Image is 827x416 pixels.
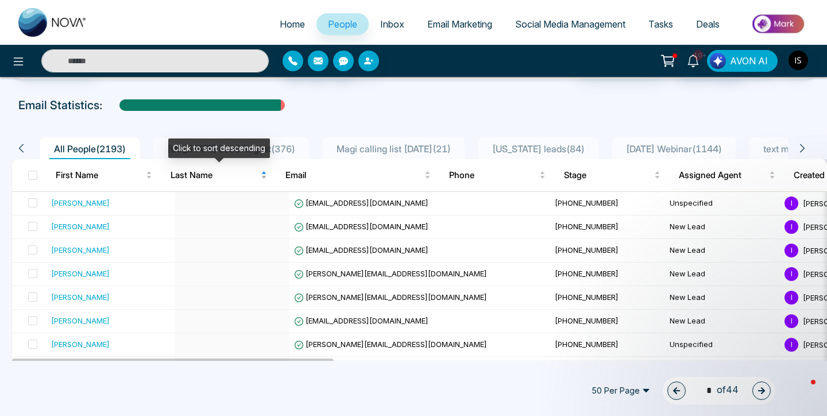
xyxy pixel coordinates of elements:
div: [PERSON_NAME] [51,197,110,209]
span: I [785,220,798,234]
span: Email [285,168,422,182]
span: [PERSON_NAME][EMAIL_ADDRESS][DOMAIN_NAME] [294,340,487,349]
span: [PERSON_NAME][EMAIL_ADDRESS][DOMAIN_NAME] [294,292,487,302]
span: [EMAIL_ADDRESS][DOMAIN_NAME] [294,245,428,255]
span: People [328,18,357,30]
th: First Name [47,159,161,191]
a: People [316,13,369,35]
img: Market-place.gif [737,11,820,37]
a: Tasks [637,13,685,35]
span: Phone [449,168,537,182]
span: Deals [696,18,720,30]
span: [PERSON_NAME][EMAIL_ADDRESS][DOMAIN_NAME] [294,269,487,278]
button: AVON AI [707,50,778,72]
span: Home [280,18,305,30]
span: Magi calling list [DATE] ( 21 ) [332,143,455,155]
div: [PERSON_NAME] [51,315,110,326]
span: Stage [564,168,652,182]
div: [PERSON_NAME] [51,221,110,232]
th: Assigned Agent [670,159,785,191]
span: AVON AI [730,54,768,68]
a: Email Marketing [416,13,504,35]
td: New Lead [665,263,780,286]
span: I [785,267,798,281]
span: [PHONE_NUMBER] [555,269,619,278]
th: Email [276,159,440,191]
span: [PHONE_NUMBER] [555,316,619,325]
span: [EMAIL_ADDRESS][DOMAIN_NAME] [294,198,428,207]
span: of 44 [700,383,739,398]
span: 10+ [693,50,704,60]
span: First Name [56,168,144,182]
a: 10+ [679,50,707,70]
span: All People ( 2193 ) [49,143,130,155]
span: [EMAIL_ADDRESS][DOMAIN_NAME] [294,222,428,231]
p: Email Statistics: [18,97,102,114]
div: [PERSON_NAME] [51,244,110,256]
iframe: Intercom live chat [788,377,816,405]
div: [PERSON_NAME] [51,268,110,279]
span: [US_STATE] leads ( 84 ) [488,143,589,155]
span: 50 Per Page [583,382,658,400]
a: Home [268,13,316,35]
span: [PHONE_NUMBER] [555,340,619,349]
th: Phone [440,159,555,191]
span: [PHONE_NUMBER] [555,222,619,231]
span: Email Marketing [427,18,492,30]
th: Stage [555,159,670,191]
span: [EMAIL_ADDRESS][DOMAIN_NAME] [294,316,428,325]
td: New Lead [665,286,780,310]
img: Lead Flow [710,53,726,69]
span: [US_STATE] Lead August ( 376 ) [163,143,300,155]
td: Unspecified [665,192,780,215]
td: New Lead [665,239,780,263]
div: [PERSON_NAME] [51,291,110,303]
span: Assigned Agent [679,168,767,182]
span: [PHONE_NUMBER] [555,198,619,207]
img: Nova CRM Logo [18,8,87,37]
span: [PHONE_NUMBER] [555,245,619,255]
span: I [785,197,798,210]
span: Inbox [380,18,404,30]
span: [PHONE_NUMBER] [555,292,619,302]
span: I [785,244,798,257]
span: I [785,291,798,305]
span: Social Media Management [515,18,625,30]
iframe: Intercom notifications message [597,305,827,385]
span: [DATE] Webinar ( 1144 ) [621,143,726,155]
div: [PERSON_NAME] [51,338,110,350]
a: Inbox [369,13,416,35]
img: User Avatar [789,51,808,70]
a: Deals [685,13,731,35]
span: Last Name [171,168,258,182]
a: Social Media Management [504,13,637,35]
div: Click to sort descending [168,138,270,158]
span: Tasks [648,18,673,30]
td: New Lead [665,215,780,239]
